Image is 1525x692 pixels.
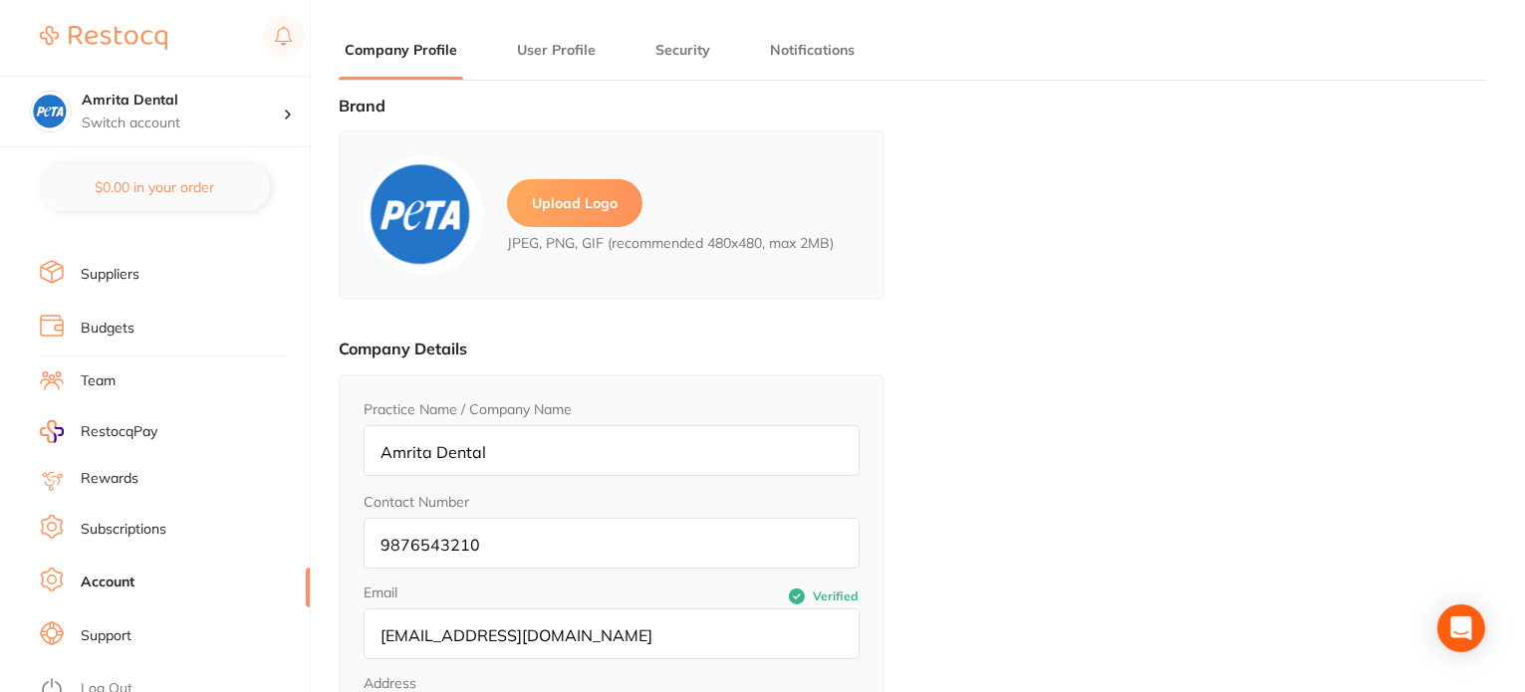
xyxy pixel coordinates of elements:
span: RestocqPay [81,422,157,442]
a: Suppliers [81,265,139,285]
a: RestocqPay [40,420,157,443]
a: Subscriptions [81,520,166,540]
p: Switch account [82,114,283,133]
img: Amrita Dental [31,92,71,131]
legend: Address [364,675,416,691]
a: Rewards [81,469,138,489]
label: Practice Name / Company Name [364,401,572,417]
button: Notifications [764,41,861,60]
a: Account [81,573,134,592]
button: User Profile [511,41,602,60]
h4: Amrita Dental [82,91,283,111]
button: Company Profile [339,41,463,60]
div: Open Intercom Messenger [1437,604,1485,652]
a: Support [81,626,131,646]
img: Restocq Logo [40,26,167,50]
label: Brand [339,96,385,115]
span: JPEG, PNG, GIF (recommended 480x480, max 2MB) [507,235,834,251]
label: Company Details [339,339,467,358]
a: Team [81,371,116,391]
label: Email [364,584,612,600]
img: logo [364,155,483,275]
a: Restocq Logo [40,15,167,61]
a: Budgets [81,319,134,339]
label: Contact Number [364,494,469,510]
button: Security [649,41,716,60]
span: Verified [813,589,858,603]
label: Upload Logo [507,179,642,227]
button: $0.00 in your order [40,163,270,211]
img: RestocqPay [40,420,64,443]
